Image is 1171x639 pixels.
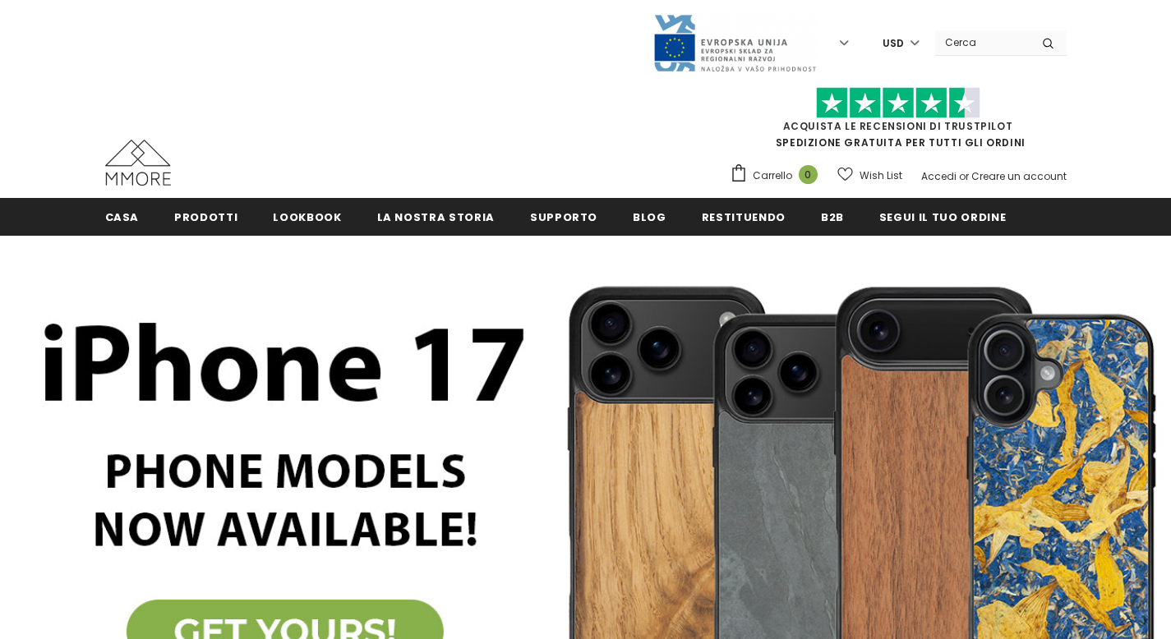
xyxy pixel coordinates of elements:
[816,87,980,119] img: Fidati di Pilot Stars
[652,35,817,49] a: Javni Razpis
[799,165,818,184] span: 0
[377,209,495,225] span: La nostra storia
[105,209,140,225] span: Casa
[530,209,597,225] span: supporto
[959,169,969,183] span: or
[633,198,666,235] a: Blog
[821,209,844,225] span: B2B
[702,209,786,225] span: Restituendo
[633,209,666,225] span: Blog
[921,169,957,183] a: Accedi
[652,13,817,73] img: Javni Razpis
[174,198,237,235] a: Prodotti
[530,198,597,235] a: supporto
[879,209,1006,225] span: Segui il tuo ordine
[783,119,1013,133] a: Acquista le recensioni di TrustPilot
[730,163,826,188] a: Carrello 0
[971,169,1067,183] a: Creare un account
[702,198,786,235] a: Restituendo
[935,30,1030,54] input: Search Site
[377,198,495,235] a: La nostra storia
[821,198,844,235] a: B2B
[174,209,237,225] span: Prodotti
[105,198,140,235] a: Casa
[105,140,171,186] img: Casi MMORE
[753,168,792,184] span: Carrello
[883,35,904,52] span: USD
[273,198,341,235] a: Lookbook
[273,209,341,225] span: Lookbook
[879,198,1006,235] a: Segui il tuo ordine
[730,94,1067,149] span: SPEDIZIONE GRATUITA PER TUTTI GLI ORDINI
[860,168,902,184] span: Wish List
[837,161,902,190] a: Wish List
